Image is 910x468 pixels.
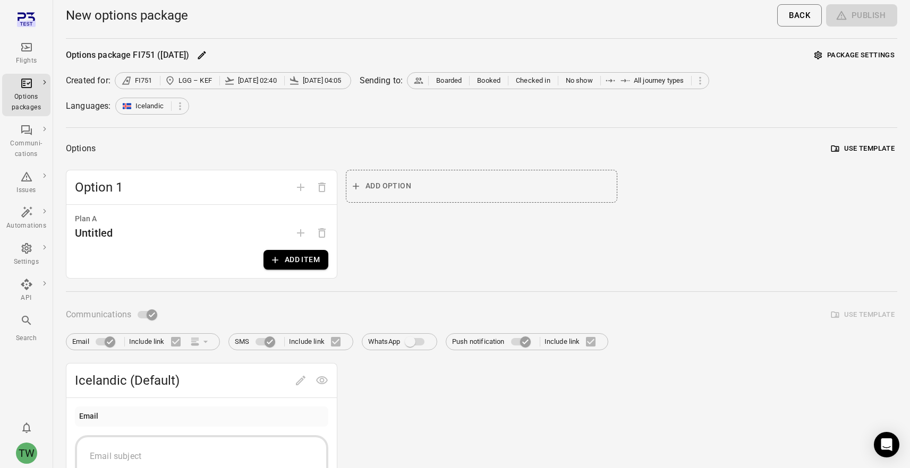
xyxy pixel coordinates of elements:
[66,49,190,62] div: Options package FI751 ([DATE])
[290,228,311,238] span: Add plan
[812,47,897,64] button: Package settings
[2,203,50,235] a: Automations
[16,443,37,464] div: TW
[235,332,280,352] label: SMS
[6,293,46,304] div: API
[829,141,897,157] button: Use template
[6,333,46,344] div: Search
[311,181,333,192] span: Delete option
[75,213,328,225] div: Plan A
[6,185,46,196] div: Issues
[2,311,50,346] button: Search
[634,75,684,86] span: All journey types
[178,75,212,86] span: LGG – KEF
[194,47,210,63] button: Edit
[129,331,187,353] label: Include link
[311,228,333,238] span: Options need to have at least one plan
[79,411,99,422] div: Email
[66,7,188,24] h1: New options package
[75,179,290,196] span: Option 1
[2,239,50,271] a: Settings
[66,307,131,322] span: Communications
[436,75,462,86] span: Boarded
[115,98,189,115] div: Icelandic
[6,138,46,160] div: Communi-cations
[66,141,96,156] div: Options
[72,332,120,352] label: Email
[6,56,46,66] div: Flights
[545,331,602,353] label: Include link
[12,438,41,468] button: Tony Wang
[477,75,500,86] span: Booked
[75,224,113,241] div: Untitled
[2,275,50,307] a: API
[6,92,46,113] div: Options packages
[2,74,50,116] a: Options packages
[263,250,328,270] button: Add item
[2,38,50,70] a: Flights
[303,75,342,86] span: [DATE] 04:05
[452,332,535,352] label: Push notification
[289,331,347,353] label: Include link
[6,221,46,231] div: Automations
[6,257,46,267] div: Settings
[874,432,899,457] div: Open Intercom Messenger
[777,4,822,27] button: Back
[368,332,431,352] label: WhatsApp
[66,74,110,87] div: Created for:
[135,75,152,86] span: FI751
[238,75,277,86] span: [DATE] 02:40
[135,101,164,111] span: Icelandic
[566,75,593,86] span: No show
[75,372,290,389] span: Icelandic (Default)
[516,75,550,86] span: Checked in
[16,417,37,438] button: Notifications
[407,72,709,89] div: BoardedBookedChecked inNo showAll journey types
[2,120,50,163] a: Communi-cations
[311,375,333,385] span: Preview
[290,181,311,192] span: Add option
[360,74,403,87] div: Sending to:
[290,375,311,385] span: Edit
[2,167,50,199] a: Issues
[66,100,111,112] div: Languages:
